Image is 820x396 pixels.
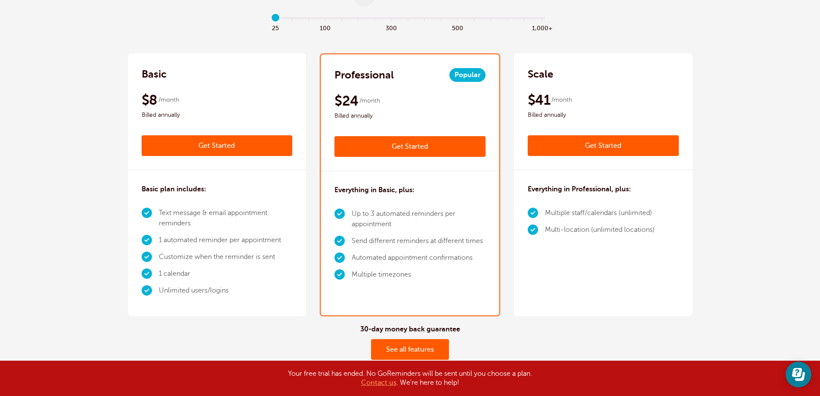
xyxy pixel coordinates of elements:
span: Popular [449,68,486,82]
span: /month [158,95,179,105]
h2: Basic [142,67,167,81]
div: Your free trial has ended. No GoReminders will be sent until you choose a plan. . We're here to h... [195,369,625,387]
li: Up to 3 automated reminders per appointment [352,206,486,233]
a: Get Started [142,135,293,156]
h3: Basic plan includes: [142,184,206,194]
span: /month [551,95,572,105]
li: Text message & email appointment reminders [159,205,293,232]
span: $24 [334,92,358,109]
a: Get Started [528,135,679,156]
iframe: Resource center [786,362,811,387]
li: 1 calendar [159,265,293,282]
li: Customize when the reminder is sent [159,249,293,265]
span: 1,000+ [532,22,553,32]
span: 25 [267,22,284,32]
a: Contact us [361,379,396,387]
li: Unlimited users/logins [159,282,293,299]
li: 1 automated reminder per appointment [159,232,293,249]
a: See all features [371,339,449,360]
h2: Professional [334,68,394,82]
h2: Scale [528,67,553,81]
span: 100 [317,22,333,32]
a: Get Started [334,136,486,157]
span: 300 [383,22,399,32]
span: $8 [142,91,158,109]
li: Send different reminders at different times [352,233,486,249]
span: Billed annually [142,110,293,120]
h3: Everything in Basic, plus: [334,185,415,195]
h4: 30-day money back guarantee [360,325,460,334]
span: $41 [528,91,550,109]
span: 500 [449,22,466,32]
li: Multiple staff/calendars (unlimited) [545,205,655,221]
li: Automated appointment confirmations [352,249,486,266]
span: Billed annually [528,110,679,120]
h3: Everything in Professional, plus: [528,184,631,194]
li: Multiple timezones [352,266,486,283]
li: Multi-location (unlimited locations) [545,221,655,238]
span: Billed annually [334,111,486,121]
span: /month [359,96,380,106]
